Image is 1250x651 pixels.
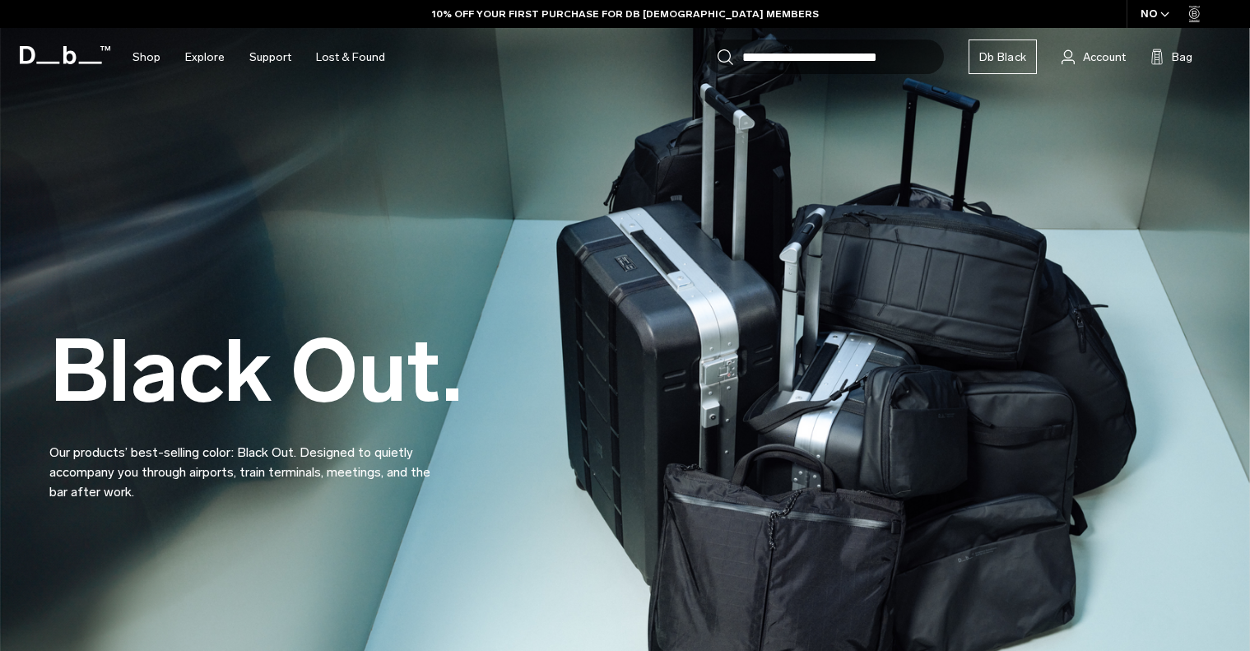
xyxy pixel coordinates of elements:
[969,40,1037,74] a: Db Black
[49,328,462,415] h2: Black Out.
[1062,47,1126,67] a: Account
[185,28,225,86] a: Explore
[49,423,444,502] p: Our products’ best-selling color: Black Out. Designed to quietly accompany you through airports, ...
[249,28,291,86] a: Support
[1150,47,1192,67] button: Bag
[132,28,160,86] a: Shop
[1083,49,1126,66] span: Account
[316,28,385,86] a: Lost & Found
[432,7,819,21] a: 10% OFF YOUR FIRST PURCHASE FOR DB [DEMOGRAPHIC_DATA] MEMBERS
[120,28,397,86] nav: Main Navigation
[1172,49,1192,66] span: Bag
